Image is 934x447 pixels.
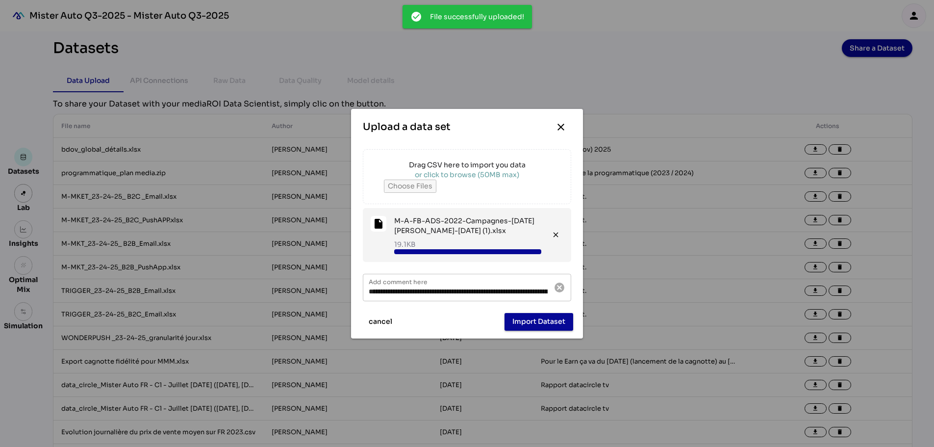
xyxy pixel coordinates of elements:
[394,239,416,249] div: 19.1KB
[552,231,560,239] i: close
[512,316,565,327] span: Import Dataset
[384,160,551,170] div: Drag CSV here to import you data
[369,316,392,327] span: cancel
[363,120,451,134] div: Upload a data set
[384,170,551,180] div: or click to browse (50MB max)
[430,8,524,26] div: File successfully uploaded!
[361,313,400,331] button: cancel
[554,282,565,293] i: Clear
[369,274,548,301] input: Add comment here
[555,121,567,133] i: close
[394,216,541,236] div: M-A-FB-ADS-2022-Campagnes-[DATE][PERSON_NAME]-[DATE] (1).xlsx
[371,216,386,232] i: insert_drive_file
[410,11,422,23] i: check_circle
[505,313,573,331] button: Import Dataset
